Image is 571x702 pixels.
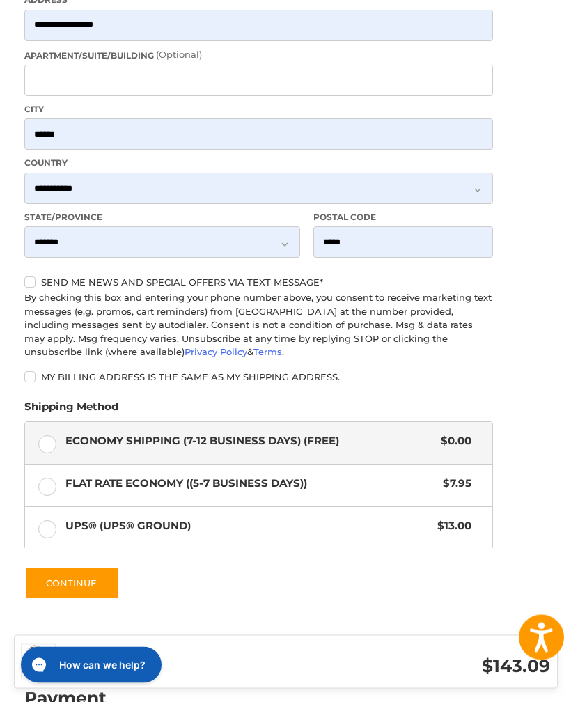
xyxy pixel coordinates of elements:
h3: 1 Item [70,652,310,668]
span: $0.00 [435,434,472,450]
h3: $143.09 [310,655,550,677]
a: Privacy Policy [185,347,247,358]
iframe: Gorgias live chat messenger [14,642,166,688]
label: My billing address is the same as my shipping address. [24,372,493,383]
label: State/Province [24,212,300,224]
label: Postal Code [313,212,493,224]
label: City [24,104,493,116]
label: Apartment/Suite/Building [24,49,493,63]
span: UPS® (UPS® Ground) [65,519,431,535]
span: $13.00 [431,519,472,535]
label: Send me news and special offers via text message* [24,277,493,288]
div: By checking this box and entering your phone number above, you consent to receive marketing text ... [24,292,493,360]
span: Flat Rate Economy ((5-7 Business Days)) [65,476,437,492]
span: $7.95 [437,476,472,492]
a: Terms [253,347,282,358]
small: (Optional) [156,49,202,61]
label: Country [24,157,493,170]
button: Continue [24,568,119,600]
legend: Shipping Method [24,400,118,422]
span: Economy Shipping (7-12 Business Days) (Free) [65,434,435,450]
